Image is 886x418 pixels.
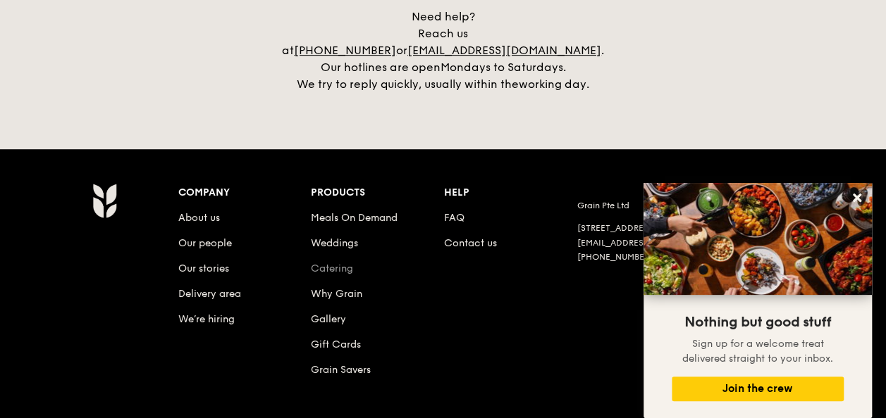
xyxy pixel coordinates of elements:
a: [EMAIL_ADDRESS][DOMAIN_NAME] [407,44,601,57]
a: Weddings [311,237,358,249]
div: Need help? Reach us at or . Our hotlines are open We try to reply quickly, usually within the [267,8,620,93]
a: Delivery area [178,288,241,300]
a: We’re hiring [178,313,235,325]
a: Catering [311,262,353,274]
div: Company [178,183,312,203]
a: Why Grain [311,288,362,300]
span: Sign up for a welcome treat delivered straight to your inbox. [682,338,833,365]
div: Help [444,183,577,203]
a: [EMAIL_ADDRESS][DOMAIN_NAME] [577,238,723,248]
div: [STREET_ADDRESS] [577,222,759,234]
div: Products [311,183,444,203]
span: Nothing but good stuff [684,314,831,331]
div: Grain Pte Ltd [577,200,759,211]
a: Grain Savers [311,364,371,376]
img: AYc88T3wAAAABJRU5ErkJggg== [92,183,117,218]
a: [PHONE_NUMBER] [577,252,653,262]
a: Our people [178,237,232,249]
span: Mondays to Saturdays. [441,61,566,74]
a: About us [178,212,220,224]
button: Join the crew [672,376,844,401]
span: working day. [519,77,589,91]
a: FAQ [444,212,464,224]
a: Our stories [178,262,229,274]
a: Gallery [311,313,346,325]
a: [PHONE_NUMBER] [294,44,396,57]
a: Gift Cards [311,338,361,350]
a: Meals On Demand [311,212,398,224]
button: Close [846,186,868,209]
img: DSC07876-Edit02-Large.jpeg [644,183,872,295]
a: Contact us [444,237,497,249]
